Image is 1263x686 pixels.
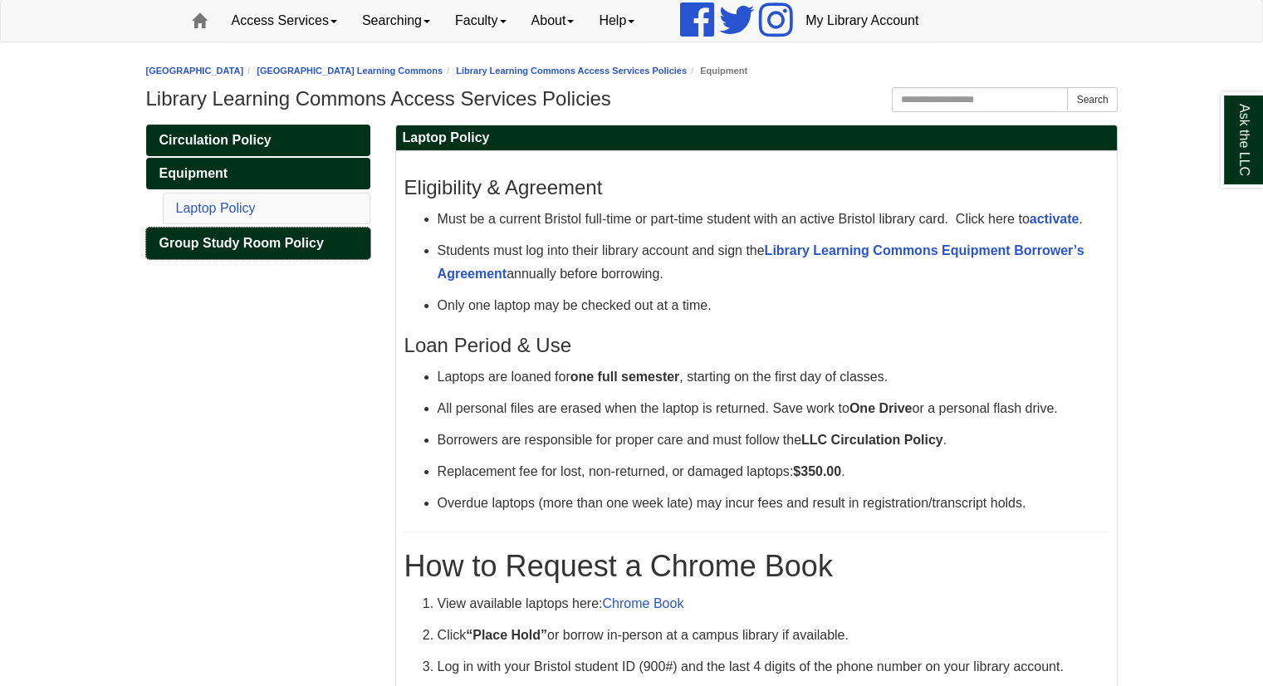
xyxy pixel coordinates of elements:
[146,63,1118,79] nav: breadcrumb
[146,158,370,189] a: Equipment
[257,66,443,76] a: [GEOGRAPHIC_DATA] Learning Commons
[176,201,256,215] a: Laptop Policy
[396,125,1117,151] h2: Laptop Policy
[570,370,680,384] strong: one full semester
[1067,87,1117,112] button: Search
[438,239,1109,286] p: Students must log into their library account and sign the annually before borrowing.
[849,401,913,415] strong: One Drive
[438,492,1109,515] p: Overdue laptops (more than one week late) may incur fees and result in registration/transcript ho...
[438,294,1109,317] p: Only one laptop may be checked out at a time.
[159,133,272,147] span: Circulation Policy
[793,464,841,478] strong: $350.00
[602,596,683,610] a: Chrome Book
[456,66,687,76] a: Library Learning Commons Access Services Policies
[146,87,1118,110] h1: Library Learning Commons Access Services Policies
[438,624,1109,647] p: Click or borrow in-person at a campus library if available.
[1030,212,1079,226] a: activate
[438,365,1109,389] p: Laptops are loaned for , starting on the first day of classes.
[404,334,1109,357] h3: Loan Period & Use
[404,549,1109,584] h1: How to Request a Chrome Book
[438,429,1109,452] p: Borrowers are responsible for proper care and must follow the .
[438,397,1109,420] p: All personal files are erased when the laptop is returned. Save work to or a personal flash drive.
[146,125,370,259] div: Guide Pages
[159,236,324,250] span: Group Study Room Policy
[438,592,1109,615] p: View available laptops here:
[438,655,1109,679] p: Log in with your Bristol student ID (900#) and the last 4 digits of the phone number on your libr...
[404,176,1109,199] h3: Eligibility & Agreement
[146,125,370,156] a: Circulation Policy
[438,460,1109,483] p: Replacement fee for lost, non-returned, or damaged laptops: .
[146,66,244,76] a: [GEOGRAPHIC_DATA]
[159,166,228,180] span: Equipment
[687,63,747,79] li: Equipment
[146,228,370,259] a: Group Study Room Policy
[801,433,943,447] strong: LLC Circulation Policy
[438,208,1109,231] p: Must be a current Bristol full-time or part-time student with an active Bristol library card. Cli...
[466,628,547,642] strong: “Place Hold”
